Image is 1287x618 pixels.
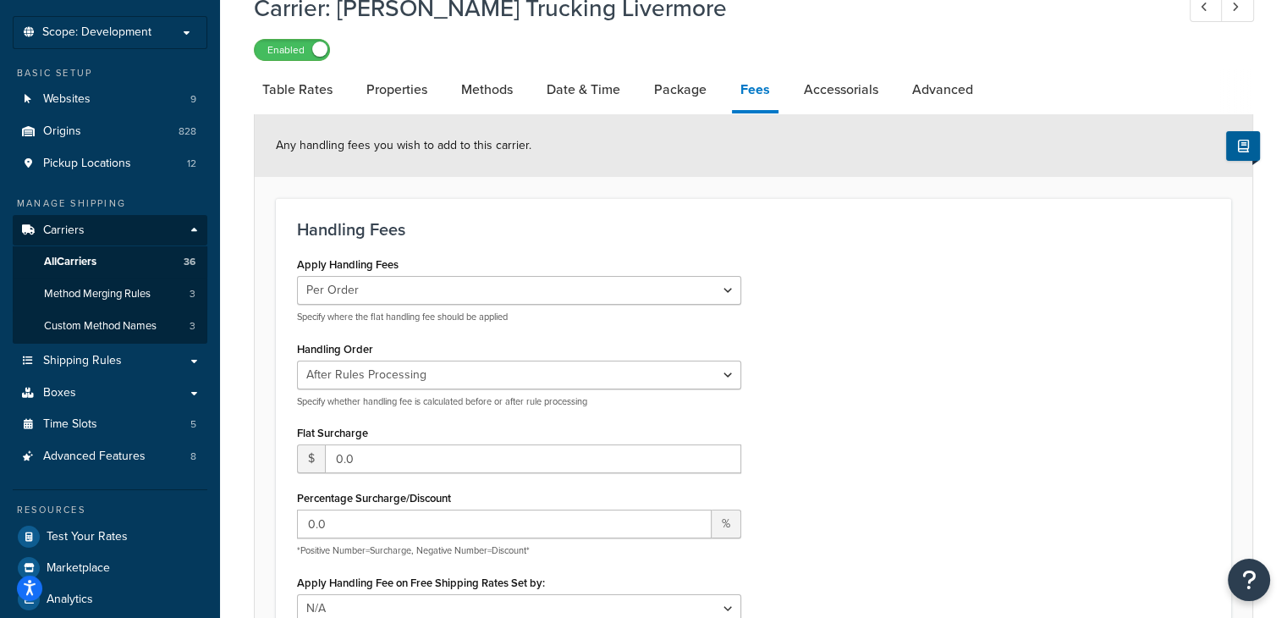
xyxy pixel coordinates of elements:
[13,84,207,115] li: Websites
[43,354,122,368] span: Shipping Rules
[190,417,196,432] span: 5
[44,255,96,269] span: All Carriers
[190,287,195,301] span: 3
[13,279,207,310] li: Method Merging Rules
[297,427,368,439] label: Flat Surcharge
[297,444,325,473] span: $
[13,553,207,583] a: Marketplace
[13,311,207,342] a: Custom Method Names3
[13,345,207,377] a: Shipping Rules
[187,157,196,171] span: 12
[254,69,341,110] a: Table Rates
[13,279,207,310] a: Method Merging Rules3
[297,544,741,557] p: *Positive Number=Surcharge, Negative Number=Discount*
[297,343,373,356] label: Handling Order
[1228,559,1270,601] button: Open Resource Center
[43,450,146,464] span: Advanced Features
[904,69,982,110] a: Advanced
[538,69,629,110] a: Date & Time
[13,409,207,440] a: Time Slots5
[453,69,521,110] a: Methods
[13,84,207,115] a: Websites9
[297,492,451,505] label: Percentage Surcharge/Discount
[795,69,887,110] a: Accessorials
[13,521,207,552] a: Test Your Rates
[13,441,207,472] a: Advanced Features8
[13,148,207,179] a: Pickup Locations12
[43,124,81,139] span: Origins
[13,441,207,472] li: Advanced Features
[44,319,157,334] span: Custom Method Names
[297,577,545,589] label: Apply Handling Fee on Free Shipping Rates Set by:
[47,561,110,576] span: Marketplace
[179,124,196,139] span: 828
[13,116,207,147] li: Origins
[190,92,196,107] span: 9
[13,503,207,517] div: Resources
[13,66,207,80] div: Basic Setup
[13,196,207,211] div: Manage Shipping
[297,220,1210,239] h3: Handling Fees
[43,157,131,171] span: Pickup Locations
[13,584,207,615] a: Analytics
[297,395,741,408] p: Specify whether handling fee is calculated before or after rule processing
[13,215,207,246] a: Carriers
[13,311,207,342] li: Custom Method Names
[276,136,531,154] span: Any handling fees you wish to add to this carrier.
[42,25,151,40] span: Scope: Development
[13,246,207,278] a: AllCarriers36
[297,311,741,323] p: Specify where the flat handling fee should be applied
[184,255,195,269] span: 36
[190,319,195,334] span: 3
[255,40,329,60] label: Enabled
[297,258,399,271] label: Apply Handling Fees
[13,215,207,344] li: Carriers
[13,378,207,409] a: Boxes
[712,510,741,538] span: %
[358,69,436,110] a: Properties
[13,116,207,147] a: Origins828
[646,69,715,110] a: Package
[43,417,97,432] span: Time Slots
[1226,131,1260,161] button: Show Help Docs
[44,287,151,301] span: Method Merging Rules
[43,223,85,238] span: Carriers
[13,148,207,179] li: Pickup Locations
[43,386,76,400] span: Boxes
[43,92,91,107] span: Websites
[47,593,93,607] span: Analytics
[190,450,196,464] span: 8
[13,409,207,440] li: Time Slots
[732,69,778,113] a: Fees
[47,530,128,544] span: Test Your Rates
